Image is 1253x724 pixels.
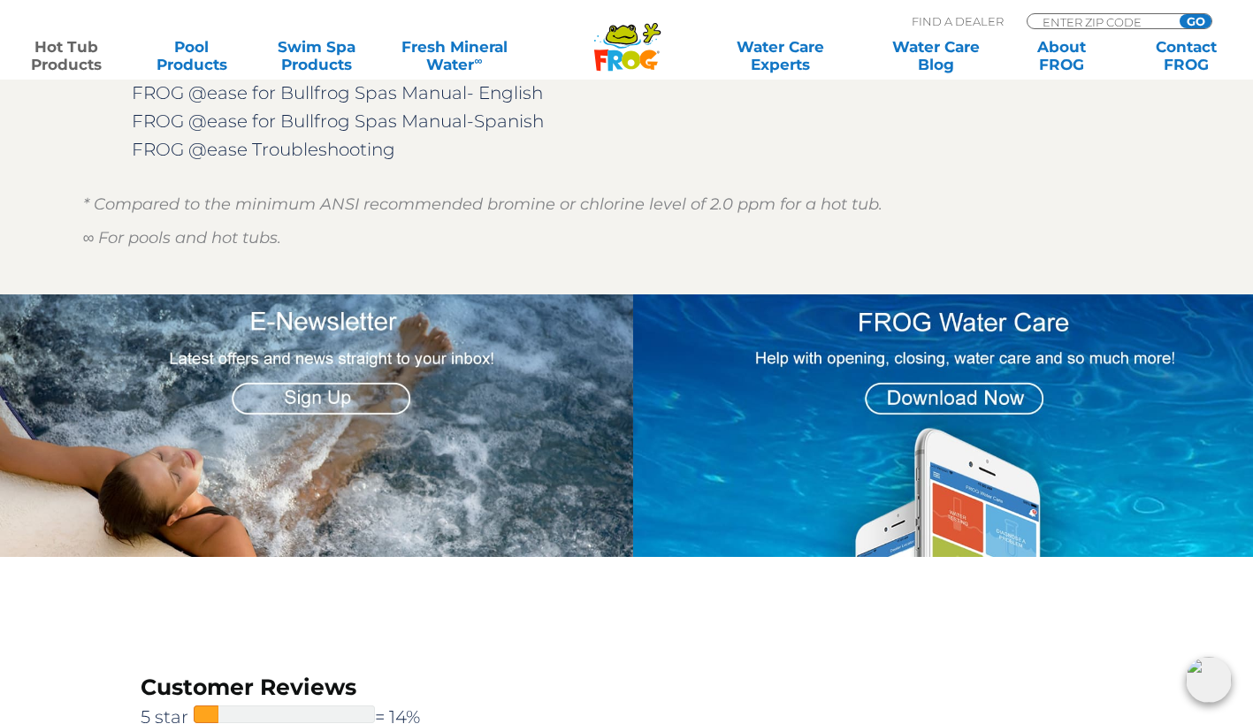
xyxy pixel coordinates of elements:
[268,38,365,73] a: Swim SpaProducts
[132,111,544,132] a: FROG @ease for Bullfrog Spas Manual-Spanish
[83,194,882,214] em: * Compared to the minimum ANSI recommended bromine or chlorine level of 2.0 ppm for a hot tub.
[143,38,241,73] a: PoolProducts
[1138,38,1235,73] a: ContactFROG
[1186,657,1232,703] img: openIcon
[888,38,985,73] a: Water CareBlog
[132,82,543,103] a: FROG @ease for Bullfrog Spas Manual- English
[18,38,115,73] a: Hot TubProducts
[474,54,482,67] sup: ∞
[912,13,1004,29] p: Find A Dealer
[1041,14,1160,29] input: Zip Code Form
[1180,14,1211,28] input: GO
[1012,38,1110,73] a: AboutFROG
[701,38,860,73] a: Water CareExperts
[83,228,282,248] em: ∞ For pools and hot tubs.
[132,139,395,160] a: FROG @ease Troubleshooting
[141,672,465,703] h3: Customer Reviews
[393,38,516,73] a: Fresh MineralWater∞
